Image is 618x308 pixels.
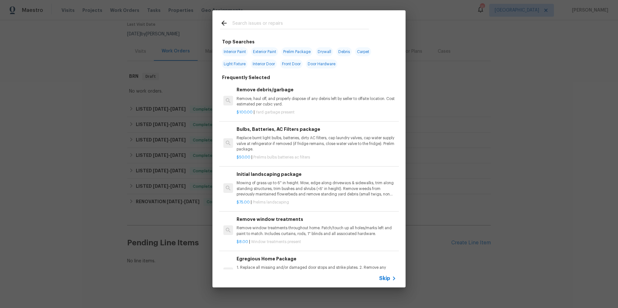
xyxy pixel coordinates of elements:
[237,180,396,197] p: Mowing of grass up to 6" in height. Mow, edge along driveways & sidewalks, trim along standing st...
[251,47,278,56] span: Exterior Paint
[237,155,250,159] span: $50.00
[222,47,248,56] span: Interior Paint
[237,126,396,133] h6: Bulbs, Batteries, AC Filters package
[336,47,352,56] span: Debris
[253,155,310,159] span: Prelims bulbs batteries ac filters
[237,96,396,107] p: Remove, haul off, and properly dispose of any debris left by seller to offsite location. Cost est...
[316,47,333,56] span: Drywall
[237,239,396,245] p: |
[237,135,396,152] p: Replace burnt light bulbs, batteries, dirty AC filters, cap laundry valves, cap water supply valv...
[256,110,295,114] span: Yard garbage present
[237,225,396,236] p: Remove window treatments throughout home. Patch/touch up all holes/marks left and paint to match....
[237,171,396,178] h6: Initial landscaping package
[237,200,250,204] span: $75.00
[355,47,371,56] span: Carpet
[237,86,396,93] h6: Remove debris/garbage
[251,240,301,244] span: Window treatments present
[222,74,270,81] h6: Frequently Selected
[222,38,255,45] h6: Top Searches
[281,47,313,56] span: Prelim Package
[222,59,248,68] span: Light Fixture
[280,59,303,68] span: Front Door
[237,200,396,205] p: |
[251,59,277,68] span: Interior Door
[237,110,253,114] span: $100.00
[306,59,337,68] span: Door Hardware
[237,110,396,115] p: |
[237,255,396,262] h6: Egregious Home Package
[253,200,289,204] span: Prelims landscaping
[232,19,369,29] input: Search issues or repairs
[237,265,396,281] p: 1. Replace all missing and/or damaged door stops and strike plates. 2. Remove any broken or damag...
[237,240,248,244] span: $8.00
[379,275,390,282] span: Skip
[237,216,396,223] h6: Remove window treatments
[237,155,396,160] p: |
